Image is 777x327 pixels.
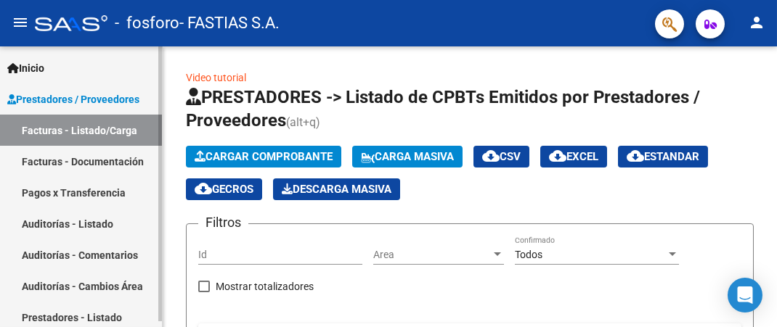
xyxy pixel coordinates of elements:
[186,146,341,167] button: Cargar Comprobante
[198,212,248,233] h3: Filtros
[352,146,463,167] button: Carga Masiva
[515,249,542,260] span: Todos
[728,278,762,312] div: Open Intercom Messenger
[549,147,566,165] mat-icon: cloud_download
[473,146,529,167] button: CSV
[195,183,253,196] span: Gecros
[186,178,262,200] button: Gecros
[482,150,521,163] span: CSV
[627,150,699,163] span: Estandar
[482,147,500,165] mat-icon: cloud_download
[273,178,400,200] button: Descarga Masiva
[627,147,644,165] mat-icon: cloud_download
[216,278,314,295] span: Mostrar totalizadores
[286,115,320,129] span: (alt+q)
[7,60,44,76] span: Inicio
[12,14,29,31] mat-icon: menu
[373,249,491,261] span: Area
[195,180,212,197] mat-icon: cloud_download
[273,178,400,200] app-download-masive: Descarga masiva de comprobantes (adjuntos)
[195,150,333,163] span: Cargar Comprobante
[186,87,700,131] span: PRESTADORES -> Listado de CPBTs Emitidos por Prestadores / Proveedores
[540,146,607,167] button: EXCEL
[618,146,708,167] button: Estandar
[748,14,765,31] mat-icon: person
[361,150,454,163] span: Carga Masiva
[115,7,179,39] span: - fosforo
[179,7,280,39] span: - FASTIAS S.A.
[186,72,246,83] a: Video tutorial
[282,183,391,196] span: Descarga Masiva
[549,150,598,163] span: EXCEL
[7,91,139,107] span: Prestadores / Proveedores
